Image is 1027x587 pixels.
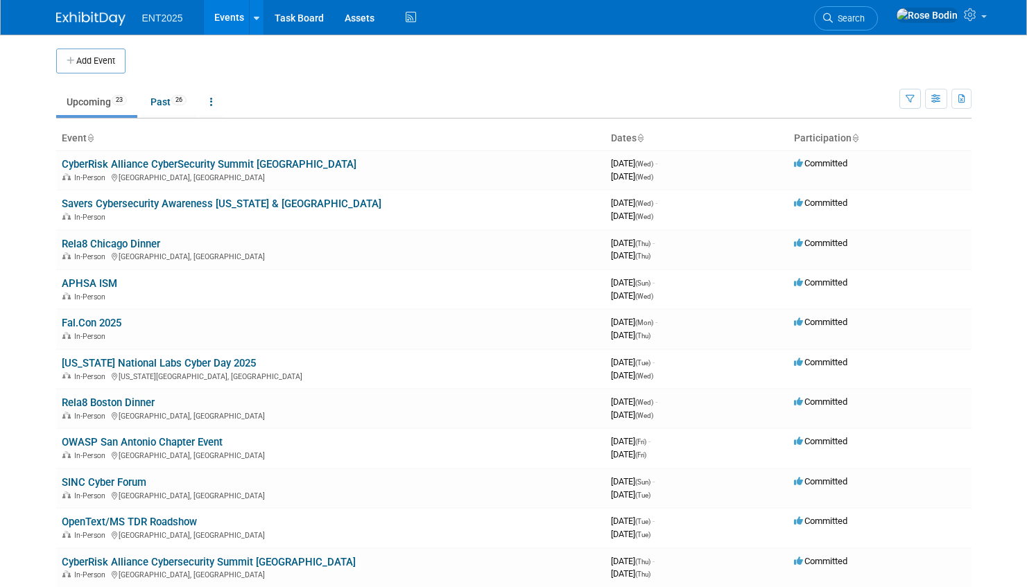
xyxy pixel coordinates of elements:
[794,317,847,327] span: Committed
[62,529,600,540] div: [GEOGRAPHIC_DATA], [GEOGRAPHIC_DATA]
[852,132,858,143] a: Sort by Participation Type
[605,127,788,150] th: Dates
[74,332,110,341] span: In-Person
[611,489,650,500] span: [DATE]
[794,277,847,288] span: Committed
[62,412,71,419] img: In-Person Event
[611,529,650,539] span: [DATE]
[794,238,847,248] span: Committed
[62,451,71,458] img: In-Person Event
[62,277,117,290] a: APHSA ISM
[635,252,650,260] span: (Thu)
[62,238,160,250] a: Rela8 Chicago Dinner
[653,516,655,526] span: -
[74,372,110,381] span: In-Person
[74,491,110,500] span: In-Person
[611,277,655,288] span: [DATE]
[62,292,71,299] img: In-Person Event
[56,12,126,26] img: ExhibitDay
[653,238,655,248] span: -
[637,132,644,143] a: Sort by Start Date
[635,240,650,247] span: (Thu)
[74,292,110,301] span: In-Person
[62,396,155,409] a: Rela8 Boston Dinner
[74,173,110,182] span: In-Person
[635,279,650,287] span: (Sun)
[611,556,655,566] span: [DATE]
[648,436,650,446] span: -
[62,568,600,579] div: [GEOGRAPHIC_DATA], [GEOGRAPHIC_DATA]
[74,412,110,421] span: In-Person
[635,518,650,525] span: (Tue)
[56,49,126,73] button: Add Event
[62,250,600,261] div: [GEOGRAPHIC_DATA], [GEOGRAPHIC_DATA]
[611,396,657,407] span: [DATE]
[794,396,847,407] span: Committed
[62,158,356,170] a: CyberRisk Alliance CyberSecurity Summit [GEOGRAPHIC_DATA]
[653,277,655,288] span: -
[62,317,121,329] a: Fal.Con 2025
[611,158,657,168] span: [DATE]
[611,370,653,380] span: [DATE]
[794,158,847,168] span: Committed
[611,449,646,459] span: [DATE]
[74,213,110,222] span: In-Person
[635,173,653,181] span: (Wed)
[814,6,878,30] a: Search
[635,398,653,406] span: (Wed)
[611,171,653,182] span: [DATE]
[611,198,657,208] span: [DATE]
[794,436,847,446] span: Committed
[62,476,146,489] a: SINC Cyber Forum
[635,558,650,566] span: (Thu)
[74,451,110,460] span: In-Person
[788,127,972,150] th: Participation
[635,292,653,300] span: (Wed)
[62,370,600,381] div: [US_STATE][GEOGRAPHIC_DATA], [GEOGRAPHIC_DATA]
[653,357,655,367] span: -
[611,330,650,340] span: [DATE]
[56,127,605,150] th: Event
[611,290,653,301] span: [DATE]
[87,132,94,143] a: Sort by Event Name
[62,332,71,339] img: In-Person Event
[62,570,71,577] img: In-Person Event
[62,357,256,369] a: [US_STATE] National Labs Cyber Day 2025
[611,317,657,327] span: [DATE]
[635,213,653,220] span: (Wed)
[62,489,600,500] div: [GEOGRAPHIC_DATA], [GEOGRAPHIC_DATA]
[611,250,650,261] span: [DATE]
[611,238,655,248] span: [DATE]
[635,332,650,340] span: (Thu)
[635,570,650,578] span: (Thu)
[611,568,650,579] span: [DATE]
[611,476,655,487] span: [DATE]
[635,438,646,446] span: (Fri)
[635,491,650,499] span: (Tue)
[833,13,865,24] span: Search
[62,173,71,180] img: In-Person Event
[655,396,657,407] span: -
[635,478,650,486] span: (Sun)
[635,451,646,459] span: (Fri)
[140,89,197,115] a: Past26
[635,531,650,538] span: (Tue)
[611,436,650,446] span: [DATE]
[611,211,653,221] span: [DATE]
[896,8,958,23] img: Rose Bodin
[62,516,197,528] a: OpenText/MS TDR Roadshow
[74,570,110,579] span: In-Person
[62,436,223,448] a: OWASP San Antonio Chapter Event
[655,317,657,327] span: -
[142,12,183,24] span: ENT2025
[56,89,137,115] a: Upcoming23
[635,160,653,168] span: (Wed)
[62,372,71,379] img: In-Person Event
[635,372,653,380] span: (Wed)
[794,516,847,526] span: Committed
[62,531,71,538] img: In-Person Event
[794,476,847,487] span: Committed
[611,410,653,420] span: [DATE]
[74,531,110,540] span: In-Person
[62,410,600,421] div: [GEOGRAPHIC_DATA], [GEOGRAPHIC_DATA]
